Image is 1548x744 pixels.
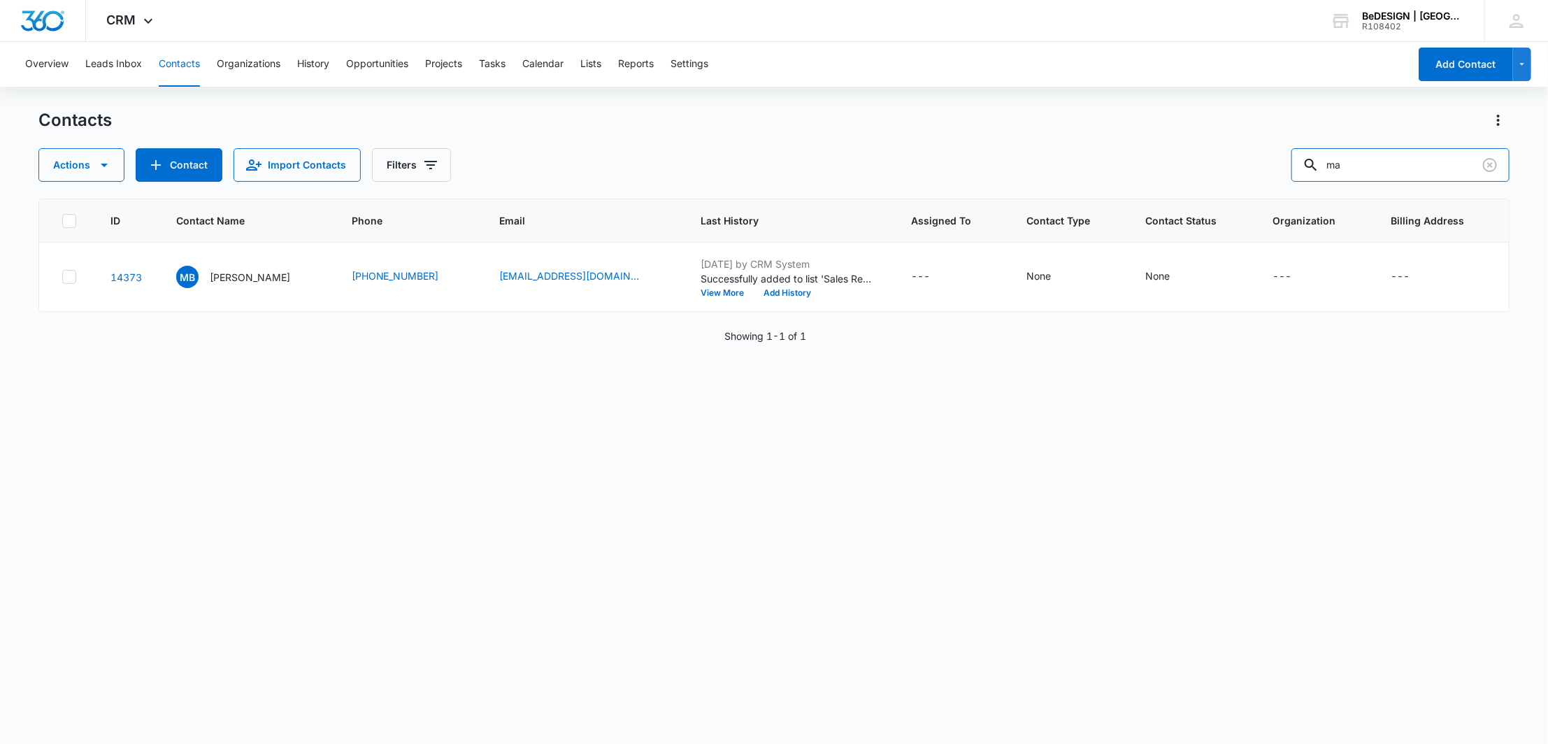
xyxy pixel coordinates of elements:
[580,42,601,87] button: Lists
[297,42,329,87] button: History
[479,42,506,87] button: Tasks
[1027,269,1077,285] div: Contact Type - None - Select to Edit Field
[38,148,124,182] button: Actions
[25,42,69,87] button: Overview
[701,213,858,228] span: Last History
[1273,269,1291,285] div: ---
[38,110,112,131] h1: Contacts
[1146,213,1219,228] span: Contact Status
[352,269,439,283] a: [PHONE_NUMBER]
[176,213,297,228] span: Contact Name
[159,42,200,87] button: Contacts
[234,148,361,182] button: Import Contacts
[1362,22,1464,31] div: account id
[701,289,754,297] button: View More
[701,271,875,286] p: Successfully added to list 'Sales Reminder Email '.
[85,42,142,87] button: Leads Inbox
[1391,269,1435,285] div: Billing Address - - Select to Edit Field
[1027,269,1052,283] div: None
[499,269,639,283] a: [EMAIL_ADDRESS][DOMAIN_NAME]
[425,42,462,87] button: Projects
[1391,269,1410,285] div: ---
[352,213,446,228] span: Phone
[352,269,464,285] div: Phone - (832) 836-1956 - Select to Edit Field
[1273,213,1337,228] span: Organization
[1027,213,1092,228] span: Contact Type
[1479,154,1501,176] button: Clear
[346,42,408,87] button: Opportunities
[176,266,315,288] div: Contact Name - Marília Bulhões - Select to Edit Field
[754,289,821,297] button: Add History
[110,271,142,283] a: Navigate to contact details page for Marília Bulhões
[499,269,664,285] div: Email - bulhoes.marilia@gmail.com - Select to Edit Field
[1419,48,1513,81] button: Add Contact
[499,213,647,228] span: Email
[1273,269,1317,285] div: Organization - - Select to Edit Field
[136,148,222,182] button: Add Contact
[217,42,280,87] button: Organizations
[176,266,199,288] span: MB
[372,148,451,182] button: Filters
[1391,213,1465,228] span: Billing Address
[110,213,122,228] span: ID
[1362,10,1464,22] div: account name
[671,42,708,87] button: Settings
[522,42,564,87] button: Calendar
[912,269,931,285] div: ---
[1487,109,1510,131] button: Actions
[1291,148,1510,182] input: Search Contacts
[107,13,136,27] span: CRM
[1146,269,1170,283] div: None
[618,42,654,87] button: Reports
[210,270,290,285] p: [PERSON_NAME]
[701,257,875,271] p: [DATE] by CRM System
[912,269,956,285] div: Assigned To - - Select to Edit Field
[724,329,806,343] p: Showing 1-1 of 1
[1146,269,1196,285] div: Contact Status - None - Select to Edit Field
[912,213,973,228] span: Assigned To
